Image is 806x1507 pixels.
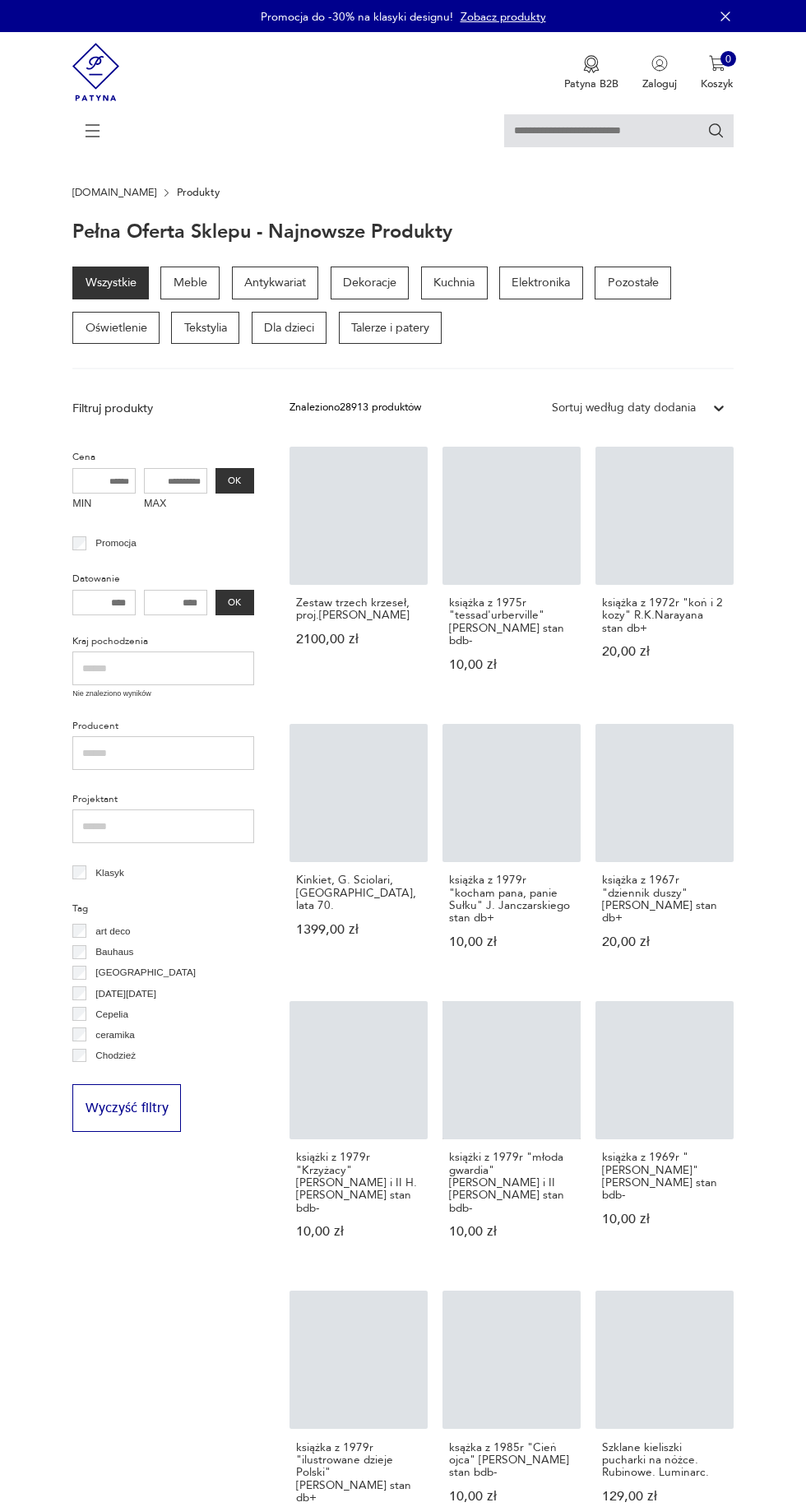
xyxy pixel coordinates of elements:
[642,77,677,91] p: Zaloguj
[72,222,452,243] h1: Pełna oferta sklepu - najnowsze produkty
[449,596,574,647] h3: książka z 1975r "tessad'urberville" [PERSON_NAME] stan bdb-
[595,724,734,977] a: książka z 1967r "dziennik duszy" Jana XXIII stan db+książka z 1967r "dziennik duszy" [PERSON_NAME...
[421,267,488,299] a: Kuchnia
[442,724,581,977] a: książka z 1979r "kocham pana, panie Sułku" J. Janczarskiego stan db+książka z 1979r "kocham pana,...
[72,571,254,587] p: Datowanie
[564,55,618,91] a: Ikona medaluPatyna B2B
[552,400,696,416] div: Sortuj według daty dodania
[95,944,133,960] p: Bauhaus
[95,535,136,551] p: Promocja
[177,187,220,198] p: Produkty
[602,1213,727,1226] p: 10,00 zł
[339,312,442,345] a: Talerze i patery
[296,874,421,911] h3: Kinkiet, G. Sciolari, [GEOGRAPHIC_DATA], lata 70.
[449,874,574,924] h3: książka z 1979r "kocham pana, panie Sułku" J. Janczarskiego stan db+
[595,267,671,299] a: Pozostałe
[95,1006,128,1022] p: Cepelia
[290,447,428,700] a: Zestaw trzech krzeseł, proj.Józef KulonZestaw trzech krzeseł, proj.[PERSON_NAME]2100,00 zł
[95,1047,136,1064] p: Chodzież
[72,718,254,735] p: Producent
[290,724,428,977] a: Kinkiet, G. Sciolari, Włochy, lata 70.Kinkiet, G. Sciolari, [GEOGRAPHIC_DATA], lata 70.1399,00 zł
[701,77,734,91] p: Koszyk
[72,1084,181,1132] button: Wyczyść filtry
[602,1441,727,1479] h3: Szklane kieliszki pucharki na nóżce. Rubinowe. Luminarc.
[95,1027,134,1043] p: ceramika
[72,633,254,650] p: Kraj pochodzenia
[449,936,574,948] p: 10,00 zł
[144,494,207,517] label: MAX
[296,924,421,936] p: 1399,00 zł
[595,447,734,700] a: książka z 1972r "koń i 2 kozy" R.K.Narayana stan db+książka z 1972r "koń i 2 kozy" R.K.Narayana s...
[72,312,160,345] a: Oświetlenie
[95,964,196,981] p: [GEOGRAPHIC_DATA]
[296,1441,421,1504] h3: książka z 1979r "ilustrowane dzieje Polski" [PERSON_NAME] stan db+
[72,401,254,417] p: Filtruj produkty
[701,55,734,91] button: 0Koszyk
[95,865,123,881] p: Klasyk
[72,449,254,466] p: Cena
[461,9,546,25] a: Zobacz produkty
[72,791,254,808] p: Projektant
[442,447,581,700] a: książka z 1975r "tessad'urberville" T Hardy stan bdb-książka z 1975r "tessad'urberville" [PERSON_...
[602,874,727,924] h3: książka z 1967r "dziennik duszy" [PERSON_NAME] stan db+
[296,596,421,622] h3: Zestaw trzech krzeseł, proj.[PERSON_NAME]
[583,55,600,73] img: Ikona medalu
[296,1151,421,1213] h3: książki z 1979r "Krzyżacy" [PERSON_NAME] i II H. [PERSON_NAME] stan bdb-
[331,267,410,299] a: Dekoracje
[449,659,574,671] p: 10,00 zł
[72,901,254,917] p: Tag
[564,77,618,91] p: Patyna B2B
[602,936,727,948] p: 20,00 zł
[215,468,254,494] button: OK
[499,267,583,299] a: Elektronika
[232,267,319,299] a: Antykwariat
[449,1441,574,1479] h3: ksążka z 1985r "Cień ojca" [PERSON_NAME] stan bdb-
[252,312,327,345] a: Dla dzieci
[602,1151,727,1201] h3: książka z 1969r "[PERSON_NAME]" [PERSON_NAME] stan bdb-
[290,400,421,416] div: Znaleziono 28913 produktów
[564,55,618,91] button: Patyna B2B
[95,985,156,1002] p: [DATE][DATE]
[651,55,668,72] img: Ikonka użytkownika
[215,590,254,616] button: OK
[707,122,725,140] button: Szukaj
[95,923,130,939] p: art deco
[296,1226,421,1238] p: 10,00 zł
[290,1001,428,1268] a: książki z 1979r "Krzyżacy" tom I i II H. Sienkiewicza stan bdb-książki z 1979r "Krzyżacy" [PERSON...
[720,51,737,67] div: 0
[171,312,239,345] a: Tekstylia
[709,55,725,72] img: Ikona koszyka
[449,1491,574,1503] p: 10,00 zł
[449,1151,574,1213] h3: książki z 1979r "młoda gwardia" [PERSON_NAME] i II [PERSON_NAME] stan bdb-
[72,32,119,112] img: Patyna - sklep z meblami i dekoracjami vintage
[72,267,149,299] a: Wszystkie
[160,267,220,299] a: Meble
[642,55,677,91] button: Zaloguj
[449,1226,574,1238] p: 10,00 zł
[72,494,136,517] label: MIN
[595,1001,734,1268] a: książka z 1969r "Aleksander" Karola Bunsch stan bdb-książka z 1969r "[PERSON_NAME]" [PERSON_NAME]...
[296,633,421,646] p: 2100,00 zł
[602,596,727,634] h3: książka z 1972r "koń i 2 kozy" R.K.Narayana stan db+
[72,689,254,700] p: Nie znaleziono wyników
[442,1001,581,1268] a: książki z 1979r "młoda gwardia" tom I i II A. Fadiejew stan bdb-książki z 1979r "młoda gwardia" [...
[72,187,156,198] a: [DOMAIN_NAME]
[602,1491,727,1503] p: 129,00 zł
[261,9,453,25] p: Promocja do -30% na klasyki designu!
[95,1068,132,1084] p: Ćmielów
[602,646,727,658] p: 20,00 zł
